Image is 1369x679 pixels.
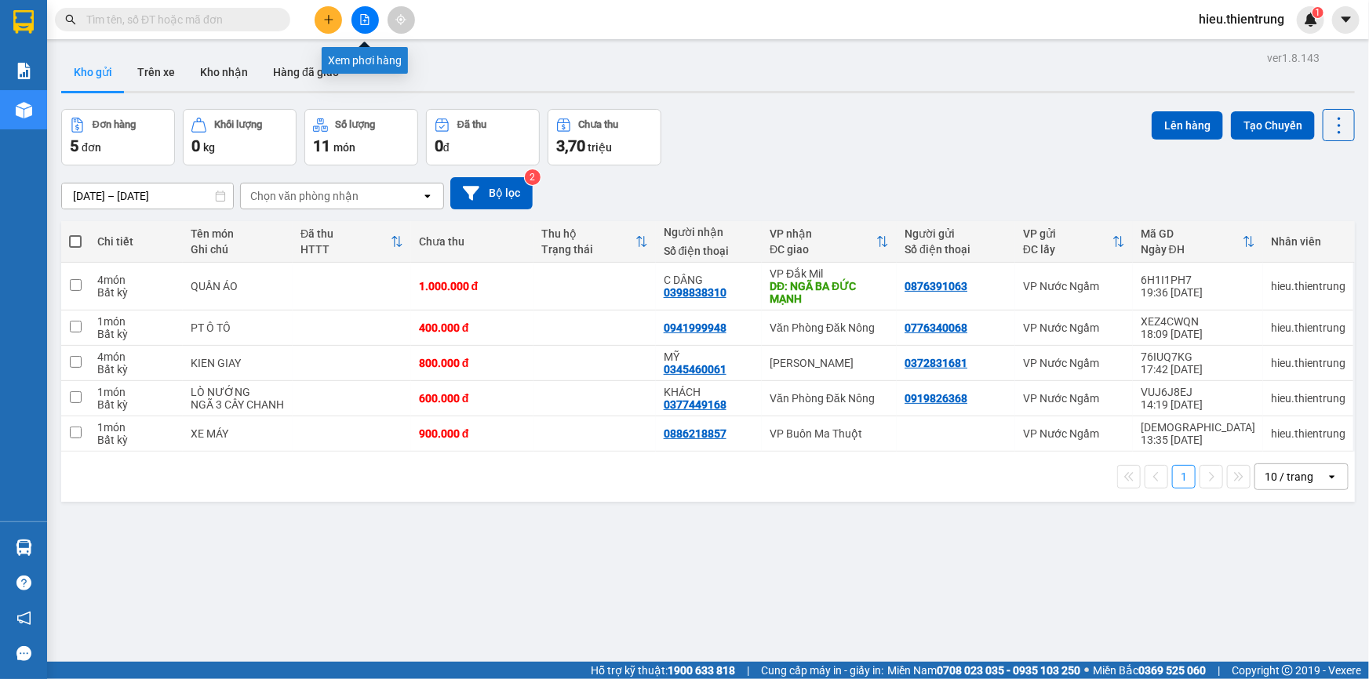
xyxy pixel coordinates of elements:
[388,6,415,34] button: aim
[188,53,260,91] button: Kho nhận
[421,190,434,202] svg: open
[770,357,889,369] div: [PERSON_NAME]
[1023,321,1125,334] div: VP Nước Ngầm
[770,392,889,405] div: Văn Phòng Đăk Nông
[1152,111,1223,140] button: Lên hàng
[97,274,175,286] div: 4 món
[97,286,175,299] div: Bất kỳ
[13,10,34,34] img: logo-vxr
[260,53,351,91] button: Hàng đã giao
[419,235,526,248] div: Chưa thu
[97,421,175,434] div: 1 món
[61,53,125,91] button: Kho gửi
[770,280,889,305] div: DĐ: NGÃ BA ĐỨC MẠNH
[300,243,391,256] div: HTTT
[548,109,661,165] button: Chưa thu3,70 triệu
[351,6,379,34] button: file-add
[16,102,32,118] img: warehouse-icon
[16,63,32,79] img: solution-icon
[937,664,1080,677] strong: 0708 023 035 - 0935 103 250
[770,243,876,256] div: ĐC giao
[333,141,355,154] span: món
[300,227,391,240] div: Đã thu
[1141,434,1255,446] div: 13:35 [DATE]
[905,321,967,334] div: 0776340068
[16,611,31,626] span: notification
[419,357,526,369] div: 800.000 đ
[1015,221,1133,263] th: Toggle SortBy
[435,136,443,155] span: 0
[1304,13,1318,27] img: icon-new-feature
[313,136,330,155] span: 11
[191,243,285,256] div: Ghi chú
[61,109,175,165] button: Đơn hàng5đơn
[457,119,486,130] div: Đã thu
[1267,49,1320,67] div: ver 1.8.143
[1141,243,1243,256] div: Ngày ĐH
[97,315,175,328] div: 1 món
[191,136,200,155] span: 0
[1172,465,1196,488] button: 1
[93,119,136,130] div: Đơn hàng
[525,169,541,185] sup: 2
[97,386,175,398] div: 1 món
[359,14,370,25] span: file-add
[191,398,285,411] div: NGÃ 3 CÂY CHANH
[1271,392,1345,405] div: hieu.thientrung
[16,539,32,556] img: warehouse-icon
[1313,7,1323,18] sup: 1
[1315,7,1320,18] span: 1
[62,183,233,209] input: Select a date range.
[1023,357,1125,369] div: VP Nước Ngầm
[905,280,967,292] div: 0876391063
[293,221,411,263] th: Toggle SortBy
[16,576,31,590] span: question-circle
[191,280,285,292] div: QUẦN ÁO
[664,245,754,257] div: Số điện thoại
[125,53,188,91] button: Trên xe
[395,14,406,25] span: aim
[191,427,285,440] div: XE MÁY
[419,392,526,405] div: 600.000 đ
[1133,221,1263,263] th: Toggle SortBy
[664,363,726,376] div: 0345460061
[664,427,726,440] div: 0886218857
[770,227,876,240] div: VP nhận
[1141,398,1255,411] div: 14:19 [DATE]
[1023,280,1125,292] div: VP Nước Ngầm
[191,386,285,398] div: LÒ NƯỚNG
[1141,286,1255,299] div: 19:36 [DATE]
[1271,235,1345,248] div: Nhân viên
[905,357,967,369] div: 0372831681
[16,646,31,661] span: message
[1141,363,1255,376] div: 17:42 [DATE]
[579,119,619,130] div: Chưa thu
[1023,392,1125,405] div: VP Nước Ngầm
[1141,386,1255,398] div: VUJ6J8EJ
[97,235,175,248] div: Chi tiết
[1141,328,1255,340] div: 18:09 [DATE]
[556,136,585,155] span: 3,70
[1218,662,1220,679] span: |
[183,109,297,165] button: Khối lượng0kg
[905,243,1007,256] div: Số điện thoại
[1141,421,1255,434] div: IISMAM96
[1326,470,1338,483] svg: open
[450,177,533,209] button: Bộ lọc
[97,363,175,376] div: Bất kỳ
[747,662,749,679] span: |
[1339,13,1353,27] span: caret-down
[315,6,342,34] button: plus
[214,119,262,130] div: Khối lượng
[1023,427,1125,440] div: VP Nước Ngầm
[887,662,1080,679] span: Miền Nam
[1141,274,1255,286] div: 6H1I1PH7
[905,227,1007,240] div: Người gửi
[1186,9,1297,29] span: hieu.thientrung
[1023,243,1112,256] div: ĐC lấy
[1282,665,1293,676] span: copyright
[770,267,889,280] div: VP Đắk Mil
[668,664,735,677] strong: 1900 633 818
[419,280,526,292] div: 1.000.000 đ
[762,221,897,263] th: Toggle SortBy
